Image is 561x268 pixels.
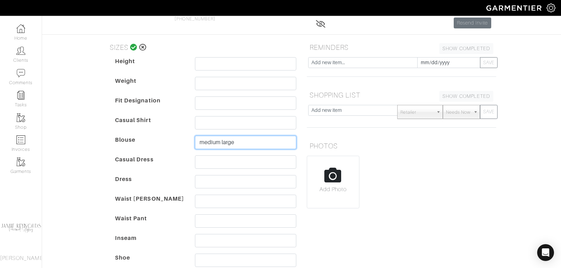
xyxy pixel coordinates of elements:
[110,57,190,77] dt: Height
[483,2,547,14] img: garmentier-logo-header-white-b43fb05a5012e4ada735d5af1a66efaba907eab6374d6393d1fbf88cb4ef424d.png
[16,24,25,33] img: dashboard-icon-dbcd8f5a0b271acd01030246c82b418ddd0df26cd7fceb0bd07c9910d44c42f6.png
[16,46,25,55] img: clients-icon-6bae9207a08558b7cb47a8932f037763ab4055f8c8b6bfacd5dc20c3e0201464.png
[480,105,498,119] button: SAVE
[110,175,190,195] dt: Dress
[547,4,555,12] img: gear-icon-white-bd11855cb880d31180b6d7d6211b90ccbf57a29d726f0c71d8c61bd08dd39cc2.png
[110,234,190,254] dt: Inseam
[307,139,496,153] h5: PHOTOS
[110,155,190,175] dt: Casual Dress
[446,105,471,119] span: Needs Now
[400,105,433,119] span: Retailer
[110,195,190,214] dt: Waist [PERSON_NAME]
[110,136,190,155] dt: Blouse
[480,57,498,68] button: SAVE
[110,214,190,234] dt: Waist Pant
[110,96,190,116] dt: Fit Designation
[307,88,496,102] h5: SHOPPING LIST
[16,69,25,78] img: comment-icon-a0a6a9ef722e966f86d9cbdc48e553b5cf19dbc54f86b18d962a5391bc8f6eb6.png
[110,77,190,96] dt: Weight
[16,135,25,144] img: orders-icon-0abe47150d42831381b5fb84f609e132dff9fe21cb692f30cb5eec754e2cba89.png
[16,91,25,100] img: reminder-icon-8004d30b9f0a5d33ae49ab947aed9ed385cf756f9e5892f1edd6e32f2345188e.png
[454,18,491,28] a: Resend Invite
[16,158,25,166] img: garments-icon-b7da505a4dc4fd61783c78ac3ca0ef83fa9d6f193b1c9dc38574b1d14d53ca28.png
[439,43,493,54] a: SHOW COMPLETED
[308,57,418,68] input: Add new item...
[107,40,296,54] h5: SIZES
[439,91,493,102] a: SHOW COMPLETED
[307,40,496,54] h5: REMINDERS
[110,116,190,136] dt: Casual Shirt
[537,244,554,261] div: Open Intercom Messenger
[16,113,25,122] img: garments-icon-b7da505a4dc4fd61783c78ac3ca0ef83fa9d6f193b1c9dc38574b1d14d53ca28.png
[308,105,398,116] input: Add new item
